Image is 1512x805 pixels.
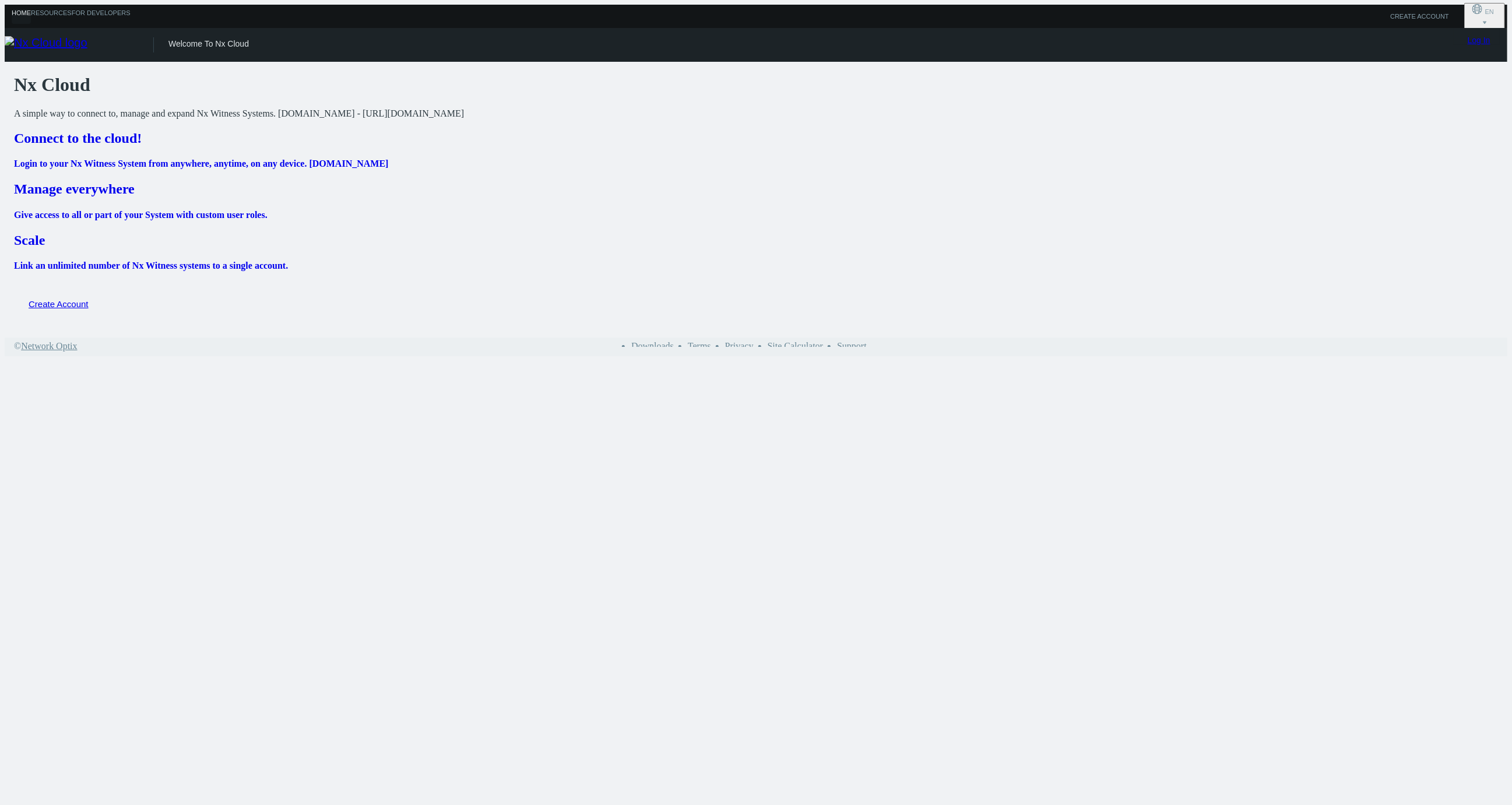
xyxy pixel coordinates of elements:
h2: Scale [14,233,592,248]
button: EN [1464,3,1505,30]
h2: Connect to the cloud! [14,131,592,146]
img: Nx Cloud logo [5,36,153,54]
a: Support [837,341,867,351]
a: Create Account [14,299,103,309]
a: Downloads [631,341,674,351]
span: EN [1485,8,1494,15]
a: Terms [688,341,711,351]
a: Connect to the cloud!Login to your Nx Witness System from anywhere, anytime, on any device. [DOMA... [14,131,592,169]
a: For Developers [72,9,131,24]
a: home [12,9,31,24]
h2: Manage everywhere [14,181,592,197]
h4: Login to your Nx Witness System from anywhere, anytime, on any device. [DOMAIN_NAME] [14,159,592,169]
span: Nx Cloud [14,74,90,95]
a: Privacy [725,341,754,351]
p: A simple way to connect to, manage and expand Nx Witness Systems. [DOMAIN_NAME] - [URL][DOMAIN_NAME] [14,108,592,119]
span: Network Optix [21,341,77,351]
a: Site Calculator [768,341,824,351]
a: CREATE ACCOUNT [1390,13,1449,20]
div: Welcome To Nx Cloud [168,39,249,59]
a: ScaleLink an unlimited number of Nx Witness systems to a single account. [14,233,592,271]
a: Resources [31,9,72,24]
h4: Link an unlimited number of Nx Witness systems to a single account. [14,261,592,271]
a: Manage everywhereGive access to all or part of your System with custom user roles. [14,181,592,220]
h4: Give access to all or part of your System with custom user roles. [14,210,592,220]
a: ©Network Optix [14,341,78,351]
a: Log In [1468,36,1490,45]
